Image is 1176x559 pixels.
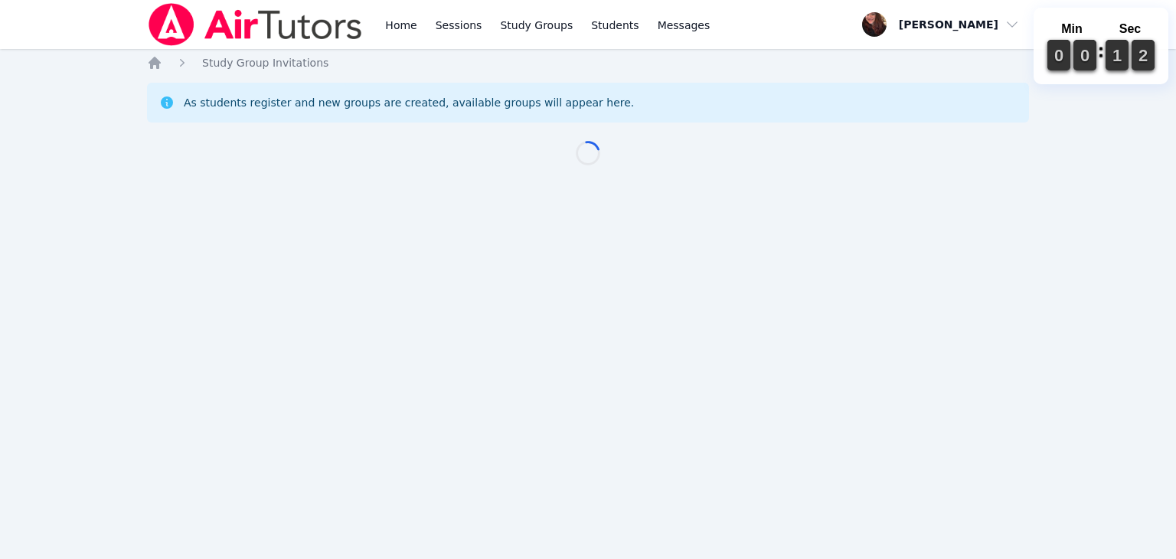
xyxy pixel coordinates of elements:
[658,18,710,33] span: Messages
[184,95,634,110] div: As students register and new groups are created, available groups will appear here.
[202,57,328,69] span: Study Group Invitations
[147,3,364,46] img: Air Tutors
[202,55,328,70] a: Study Group Invitations
[147,55,1029,70] nav: Breadcrumb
